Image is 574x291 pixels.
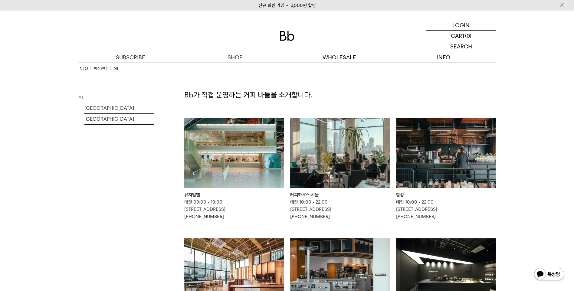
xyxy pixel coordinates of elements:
p: 매일 10:00 - 22:00 [STREET_ADDRESS] [PHONE_NUMBER] [396,198,496,220]
p: LOGIN [452,20,470,30]
img: 로고 [280,31,294,41]
a: [GEOGRAPHIC_DATA] [84,114,154,124]
p: SEARCH [450,41,472,52]
p: CART [451,31,465,41]
p: (0) [465,31,471,41]
img: 합정 [396,118,496,188]
a: LOGIN [426,20,496,31]
img: 카카오톡 채널 1:1 채팅 버튼 [533,267,565,282]
a: 커피하우스 서울 커피하우스 서울 매일 10:00 - 22:00[STREET_ADDRESS][PHONE_NUMBER] [290,118,390,220]
div: 합정 [396,191,496,198]
li: INFO [78,66,94,72]
a: 매장안내 [94,66,107,72]
img: 커피하우스 서울 [290,118,390,188]
p: 매일 10:00 - 22:00 [STREET_ADDRESS] [PHONE_NUMBER] [290,198,390,220]
a: SUBSCRIBE [78,52,183,63]
img: 뮤지엄엘 [184,118,284,188]
a: ALL [78,92,154,103]
a: [GEOGRAPHIC_DATA] [84,103,154,113]
a: SHOP [183,52,287,63]
a: 뮤지엄엘 뮤지엄엘 매일 09:00 - 19:00[STREET_ADDRESS][PHONE_NUMBER] [184,118,284,220]
a: 신규 회원 가입 시 3,000원 할인 [258,3,316,8]
a: 합정 합정 매일 10:00 - 22:00[STREET_ADDRESS][PHONE_NUMBER] [396,118,496,220]
p: 매일 09:00 - 19:00 [STREET_ADDRESS] [PHONE_NUMBER] [184,198,284,220]
a: CART (0) [426,31,496,41]
p: WHOLESALE [287,52,392,63]
div: 뮤지엄엘 [184,191,284,198]
div: 커피하우스 서울 [290,191,390,198]
a: All [113,66,118,72]
p: INFO [392,52,496,63]
p: Bb가 직접 운영하는 커피 바들을 소개합니다. [184,90,496,100]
